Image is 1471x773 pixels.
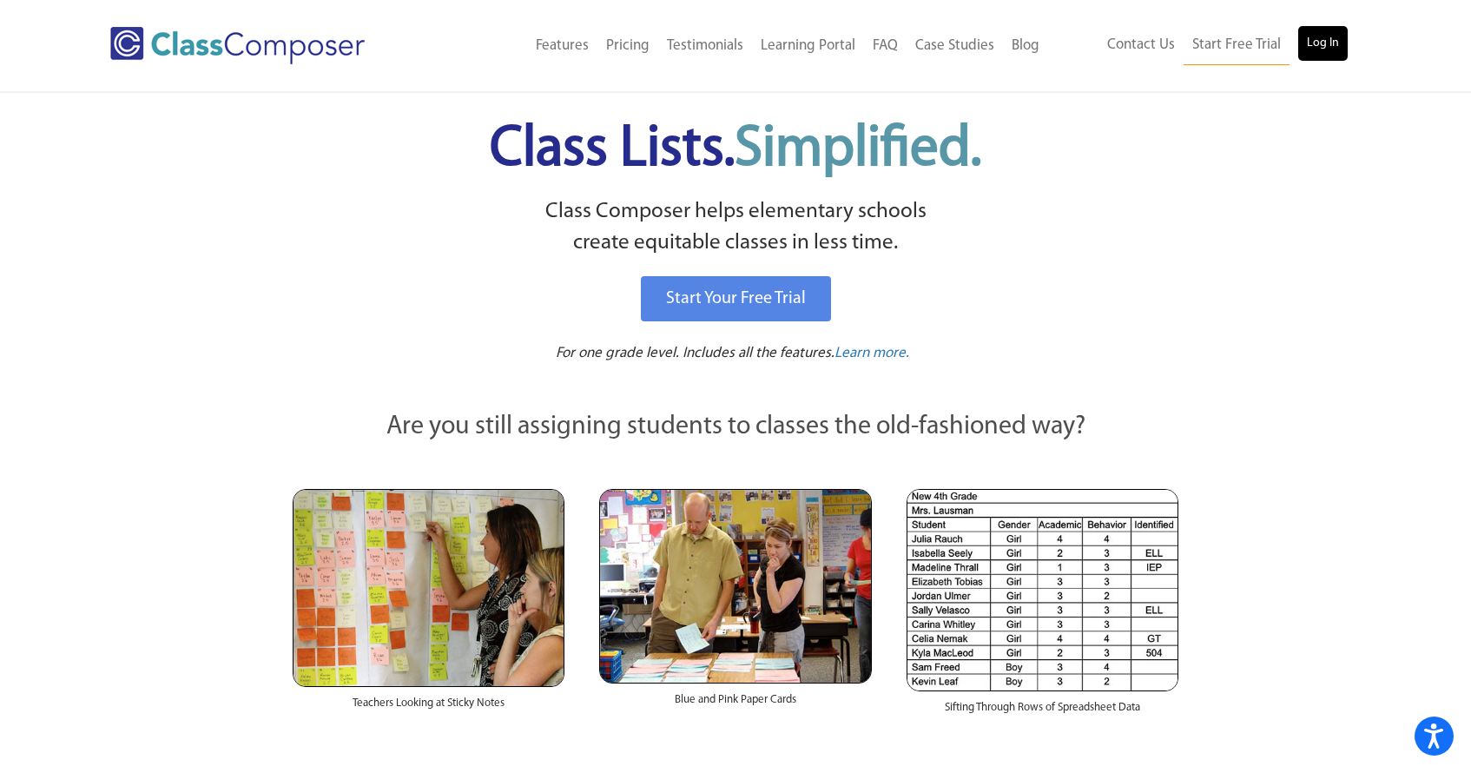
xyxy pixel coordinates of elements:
a: Features [527,27,597,65]
a: Pricing [597,27,658,65]
img: Class Composer [110,27,365,64]
a: Case Studies [907,27,1003,65]
img: Spreadsheets [907,489,1178,691]
div: Blue and Pink Paper Cards [599,684,871,725]
a: Contact Us [1098,26,1184,64]
span: Start Your Free Trial [666,290,806,307]
span: Simplified. [735,122,981,178]
nav: Header Menu [1048,26,1348,65]
a: Start Your Free Trial [641,276,831,321]
span: Learn more. [834,346,909,360]
span: Class Lists. [490,122,981,178]
img: Teachers Looking at Sticky Notes [293,489,564,687]
a: Blog [1003,27,1048,65]
a: Learn more. [834,343,909,365]
img: Blue and Pink Paper Cards [599,489,871,683]
nav: Header Menu [436,27,1048,65]
a: FAQ [864,27,907,65]
a: Testimonials [658,27,752,65]
a: Learning Portal [752,27,864,65]
a: Log In [1298,26,1348,61]
div: Teachers Looking at Sticky Notes [293,687,564,729]
div: Sifting Through Rows of Spreadsheet Data [907,691,1178,733]
a: Start Free Trial [1184,26,1290,65]
p: Are you still assigning students to classes the old-fashioned way? [293,408,1178,446]
span: For one grade level. Includes all the features. [556,346,834,360]
p: Class Composer helps elementary schools create equitable classes in less time. [290,196,1181,260]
